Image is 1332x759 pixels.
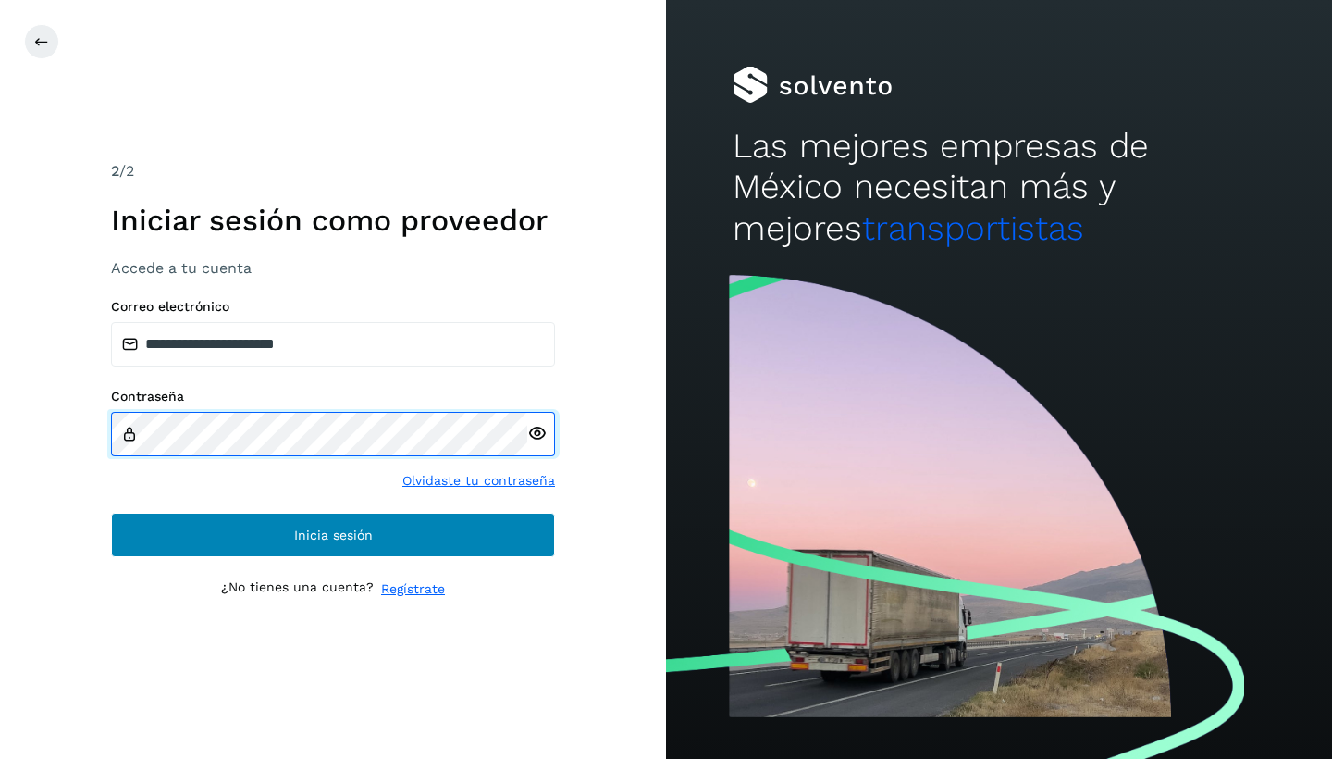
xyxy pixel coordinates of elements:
[111,160,555,182] div: /2
[402,471,555,491] a: Olvidaste tu contraseña
[111,162,119,180] span: 2
[111,513,555,557] button: Inicia sesión
[111,389,555,404] label: Contraseña
[733,126,1265,249] h2: Las mejores empresas de México necesitan más y mejores
[294,529,373,541] span: Inicia sesión
[221,579,374,599] p: ¿No tienes una cuenta?
[111,203,555,238] h1: Iniciar sesión como proveedor
[862,208,1084,248] span: transportistas
[111,259,555,277] h3: Accede a tu cuenta
[111,299,555,315] label: Correo electrónico
[381,579,445,599] a: Regístrate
